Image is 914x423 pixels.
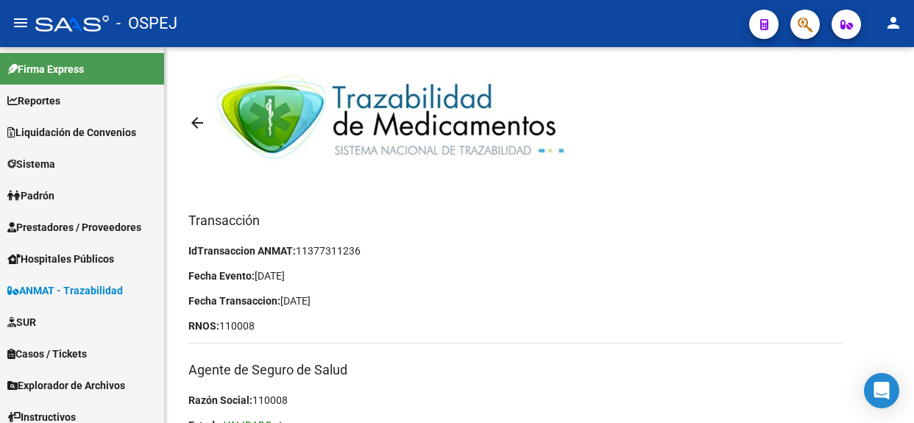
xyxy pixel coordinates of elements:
mat-icon: arrow_back [188,114,206,132]
span: Casos / Tickets [7,346,87,362]
mat-icon: person [885,14,902,32]
span: Padrón [7,188,54,204]
span: 11377311236 [296,245,361,257]
span: [DATE] [255,270,285,282]
span: Sistema [7,156,55,172]
span: Hospitales Públicos [7,251,114,267]
p: RNOS: [188,318,843,334]
span: Prestadores / Proveedores [7,219,141,235]
span: [DATE] [280,295,311,307]
span: Reportes [7,93,60,109]
img: anmat.jpeg [217,68,577,178]
div: Open Intercom Messenger [864,373,899,408]
h3: Transacción [188,210,843,231]
span: SUR [7,314,36,330]
p: IdTransaccion ANMAT: [188,243,843,259]
span: 110008 [252,394,288,406]
p: Fecha Transaccion: [188,293,843,309]
h3: Agente de Seguro de Salud [188,360,843,380]
span: - OSPEJ [116,7,177,40]
span: 110008 [219,320,255,332]
mat-icon: menu [12,14,29,32]
p: Razón Social: [188,392,843,408]
span: Liquidación de Convenios [7,124,136,141]
span: ANMAT - Trazabilidad [7,282,123,299]
p: Fecha Evento: [188,268,843,284]
span: Explorador de Archivos [7,377,125,394]
span: Firma Express [7,61,84,77]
